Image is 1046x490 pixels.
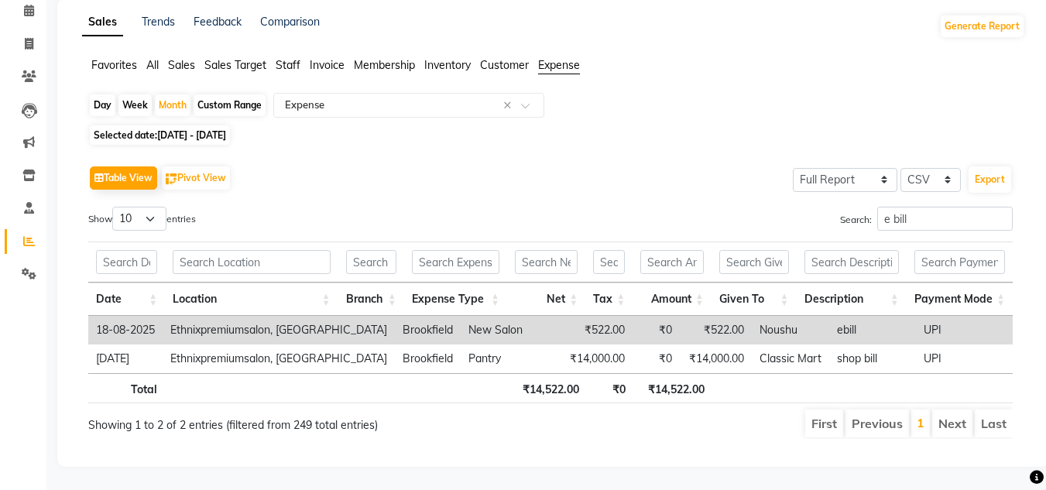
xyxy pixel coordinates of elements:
[538,58,580,72] span: Expense
[112,207,166,231] select: Showentries
[146,58,159,72] span: All
[561,316,633,344] td: ₹522.00
[941,15,1024,37] button: Generate Report
[593,250,625,274] input: Search Tax
[157,129,226,141] span: [DATE] - [DATE]
[461,316,561,344] td: New Salon
[162,166,230,190] button: Pivot View
[424,58,471,72] span: Inventory
[585,283,633,316] th: Tax: activate to sort column ascending
[90,94,115,116] div: Day
[142,15,175,29] a: Trends
[680,344,752,373] td: ₹14,000.00
[916,344,1022,373] td: UPI
[712,283,797,316] th: Given To: activate to sort column ascending
[509,373,588,403] th: ₹14,522.00
[90,166,157,190] button: Table View
[194,15,242,29] a: Feedback
[404,283,507,316] th: Expense Type: activate to sort column ascending
[412,250,499,274] input: Search Expense Type
[829,316,916,344] td: ebill
[88,283,165,316] th: Date: activate to sort column ascending
[907,283,1013,316] th: Payment Mode: activate to sort column ascending
[165,283,338,316] th: Location: activate to sort column ascending
[155,94,190,116] div: Month
[680,316,752,344] td: ₹522.00
[96,250,157,274] input: Search Date
[969,166,1011,193] button: Export
[633,316,680,344] td: ₹0
[752,316,829,344] td: Noushu
[88,408,460,433] div: Showing 1 to 2 of 2 entries (filtered from 249 total entries)
[118,94,152,116] div: Week
[82,9,123,36] a: Sales
[640,250,703,274] input: Search Amount
[587,373,633,403] th: ₹0
[561,344,633,373] td: ₹14,000.00
[797,283,907,316] th: Description: activate to sort column ascending
[163,344,395,373] td: Ethnixpremiumsalon, [GEOGRAPHIC_DATA]
[395,344,461,373] td: Brookfield
[633,344,680,373] td: ₹0
[194,94,266,116] div: Custom Range
[877,207,1013,231] input: Search:
[204,58,266,72] span: Sales Target
[507,283,585,316] th: Net: activate to sort column ascending
[338,283,404,316] th: Branch: activate to sort column ascending
[917,415,924,430] a: 1
[354,58,415,72] span: Membership
[515,250,578,274] input: Search Net
[461,344,561,373] td: Pantry
[276,58,300,72] span: Staff
[914,250,1005,274] input: Search Payment Mode
[88,373,165,403] th: Total
[916,316,1022,344] td: UPI
[90,125,230,145] span: Selected date:
[633,283,711,316] th: Amount: activate to sort column ascending
[804,250,899,274] input: Search Description
[88,207,196,231] label: Show entries
[503,98,516,114] span: Clear all
[310,58,345,72] span: Invoice
[173,250,330,274] input: Search Location
[88,316,163,344] td: 18-08-2025
[260,15,320,29] a: Comparison
[719,250,789,274] input: Search Given To
[166,173,177,185] img: pivot.png
[480,58,529,72] span: Customer
[395,316,461,344] td: Brookfield
[752,344,829,373] td: Classic Mart
[840,207,1013,231] label: Search:
[633,373,712,403] th: ₹14,522.00
[346,250,396,274] input: Search Branch
[91,58,137,72] span: Favorites
[829,344,916,373] td: shop bill
[168,58,195,72] span: Sales
[88,344,163,373] td: [DATE]
[163,316,395,344] td: Ethnixpremiumsalon, [GEOGRAPHIC_DATA]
